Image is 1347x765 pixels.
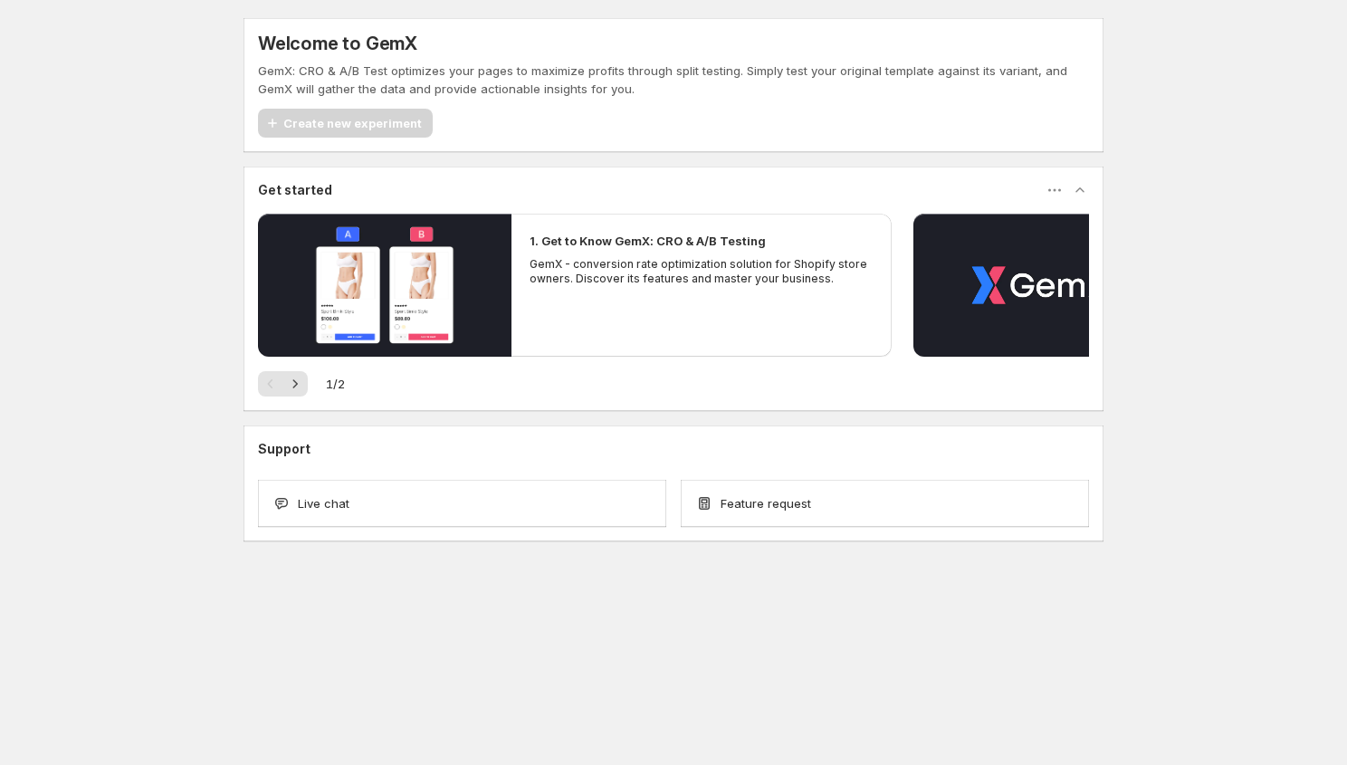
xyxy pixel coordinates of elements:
span: Live chat [298,494,349,512]
p: GemX: CRO & A/B Test optimizes your pages to maximize profits through split testing. Simply test ... [258,62,1089,98]
p: GemX - conversion rate optimization solution for Shopify store owners. Discover its features and ... [530,257,874,286]
h5: Welcome to GemX [258,33,417,54]
h2: 1. Get to Know GemX: CRO & A/B Testing [530,232,766,250]
h3: Get started [258,181,332,199]
span: Feature request [721,494,811,512]
h3: Support [258,440,310,458]
span: 1 / 2 [326,375,345,393]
